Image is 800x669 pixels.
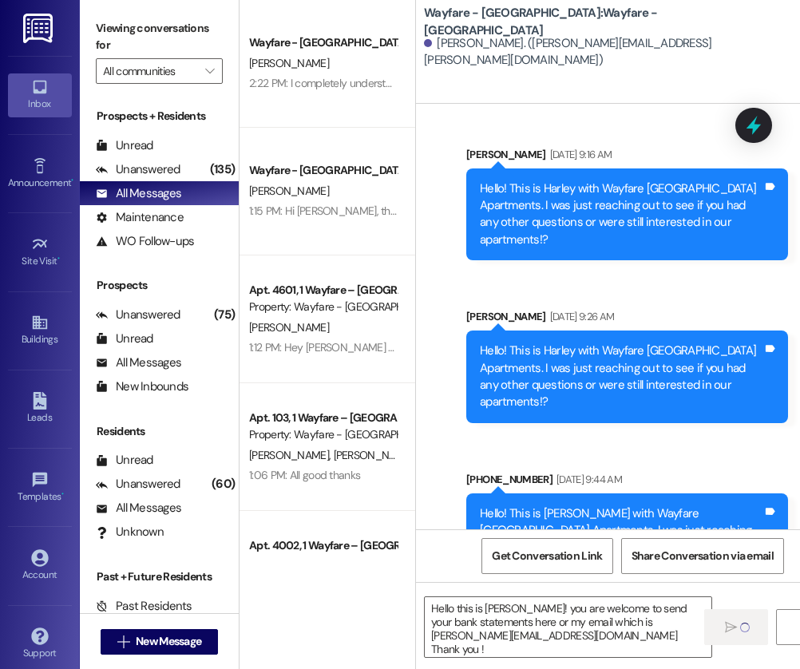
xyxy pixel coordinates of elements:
a: Account [8,544,72,588]
a: Templates • [8,466,72,509]
div: All Messages [96,185,181,202]
div: [PHONE_NUMBER] [466,471,788,493]
i:  [117,635,129,648]
span: [PERSON_NAME] [249,184,329,198]
button: New Message [101,629,219,655]
div: New Inbounds [96,378,188,395]
button: Get Conversation Link [481,538,612,574]
div: Unanswered [96,307,180,323]
div: Wayfare - [GEOGRAPHIC_DATA] [249,34,397,51]
div: Unanswered [96,161,180,178]
div: [DATE] 9:16 AM [546,146,612,163]
button: Share Conversation via email [621,538,784,574]
div: Unanswered [96,476,180,493]
div: Property: Wayfare - [GEOGRAPHIC_DATA] [249,299,397,315]
span: [PERSON_NAME] [249,320,329,334]
div: All Messages [96,500,181,517]
div: 1:06 PM: All good thanks [249,468,360,482]
a: Inbox [8,73,72,117]
div: Past + Future Residents [80,568,239,585]
div: Maintenance [96,209,184,226]
div: Unknown [96,524,164,540]
span: Share Conversation via email [632,548,774,564]
div: Prospects [80,277,239,294]
div: Prospects + Residents [80,108,239,125]
div: Apt. 4002, 1 Wayfare – [GEOGRAPHIC_DATA] [249,537,397,554]
input: All communities [103,58,197,84]
div: [DATE] 9:26 AM [546,308,615,325]
div: [PERSON_NAME] [466,146,788,168]
div: Hello! This is Harley with Wayfare [GEOGRAPHIC_DATA] Apartments. I was just reaching out to see i... [480,342,762,411]
div: Unread [96,452,153,469]
div: Apt. 4601, 1 Wayfare – [GEOGRAPHIC_DATA] [249,282,397,299]
div: Property: Wayfare - [GEOGRAPHIC_DATA] [249,426,397,443]
div: (60) [208,472,239,497]
span: Get Conversation Link [492,548,602,564]
b: Wayfare - [GEOGRAPHIC_DATA]: Wayfare - [GEOGRAPHIC_DATA] [424,5,743,39]
div: Unread [96,331,153,347]
span: [PERSON_NAME] [249,56,329,70]
div: Hello! This is [PERSON_NAME] with Wayfare [GEOGRAPHIC_DATA] Apartments. I was just reaching out t... [480,505,762,574]
div: Past Residents [96,598,192,615]
div: (75) [210,303,239,327]
a: Site Visit • [8,231,72,274]
div: WO Follow-ups [96,233,194,250]
img: ResiDesk Logo [23,14,56,43]
a: Buildings [8,309,72,352]
span: [PERSON_NAME] [334,448,414,462]
a: Leads [8,387,72,430]
div: Wayfare - [GEOGRAPHIC_DATA] [249,162,397,179]
div: Residents [80,423,239,440]
span: • [61,489,64,500]
div: (135) [206,157,239,182]
span: [PERSON_NAME] [249,448,334,462]
label: Viewing conversations for [96,16,223,58]
div: Property: Wayfare - [GEOGRAPHIC_DATA] [249,554,397,571]
textarea: Hello this is [PERSON_NAME]! you are welcome to send your bank statements here or my email which ... [425,597,711,657]
span: New Message [136,633,201,650]
div: [DATE] 9:44 AM [552,471,622,488]
a: Support [8,623,72,666]
div: All Messages [96,354,181,371]
span: • [57,253,60,264]
i:  [725,621,737,634]
div: Hello! This is Harley with Wayfare [GEOGRAPHIC_DATA] Apartments. I was just reaching out to see i... [480,180,762,249]
div: [PERSON_NAME] [466,308,788,331]
span: • [71,175,73,186]
i:  [205,65,214,77]
div: Unread [96,137,153,154]
div: [PERSON_NAME]. ([PERSON_NAME][EMAIL_ADDRESS][PERSON_NAME][DOMAIN_NAME]) [424,35,788,69]
div: Apt. 103, 1 Wayfare – [GEOGRAPHIC_DATA] [249,410,397,426]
